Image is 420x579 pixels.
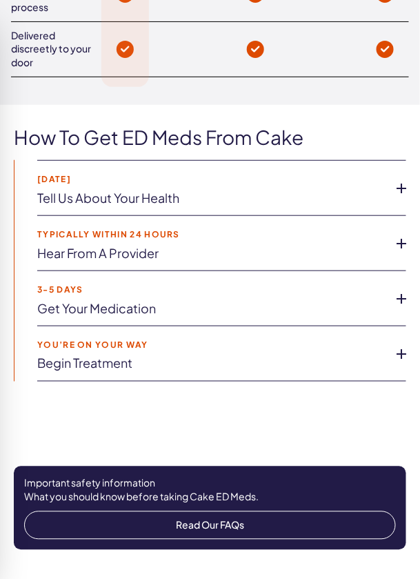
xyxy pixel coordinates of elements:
[37,191,384,205] a: Tell us about your health
[37,230,384,239] strong: Typically within 24 hours
[37,340,384,349] strong: You’re on your way
[37,246,384,260] a: Hear from a provider
[37,302,384,315] a: Get your medication
[24,511,396,540] a: Read Our FAQs
[37,357,384,371] a: Begin treatment
[11,29,101,70] div: Delivered discreetly to your door
[37,175,384,184] strong: [DATE]
[37,285,384,294] strong: 3-5 days
[14,127,303,148] h2: How to get ED Meds from Cake
[24,477,396,504] p: Important safety information What you should know before taking Cake ED Meds.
